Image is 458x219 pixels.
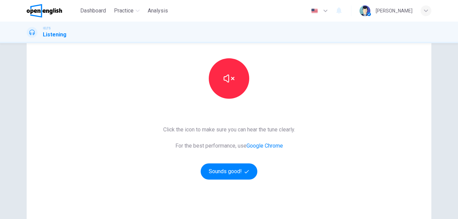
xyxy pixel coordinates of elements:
[43,26,51,31] span: IELTS
[111,5,142,17] button: Practice
[114,7,134,15] span: Practice
[27,4,62,18] img: OpenEnglish logo
[78,5,109,17] button: Dashboard
[201,163,257,180] button: Sounds good!
[360,5,370,16] img: Profile picture
[163,126,295,134] span: Click the icon to make sure you can hear the tune clearly.
[43,31,66,39] h1: Listening
[376,7,412,15] div: [PERSON_NAME]
[148,7,168,15] span: Analysis
[247,143,283,149] a: Google Chrome
[145,5,171,17] button: Analysis
[27,4,78,18] a: OpenEnglish logo
[310,8,319,13] img: en
[80,7,106,15] span: Dashboard
[163,142,295,150] span: For the best performance, use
